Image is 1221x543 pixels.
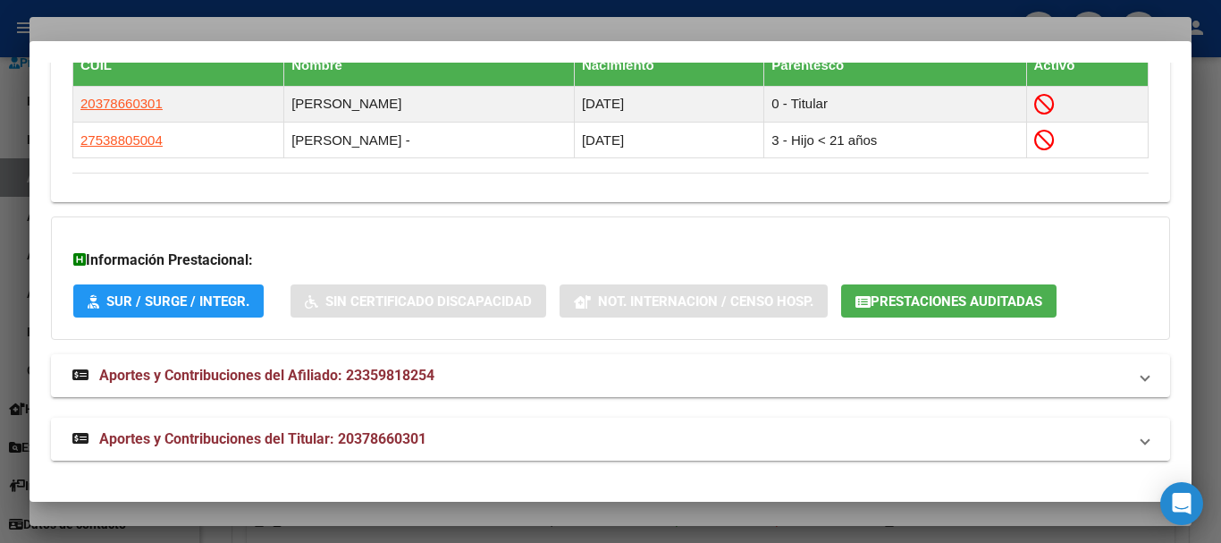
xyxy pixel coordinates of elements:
[1026,44,1149,86] th: Activo
[51,418,1170,461] mat-expansion-panel-header: Aportes y Contribuciones del Titular: 20378660301
[764,44,1026,86] th: Parentesco
[764,123,1026,158] td: 3 - Hijo < 21 años
[51,354,1170,397] mat-expansion-panel-header: Aportes y Contribuciones del Afiliado: 23359818254
[574,123,763,158] td: [DATE]
[80,132,163,148] span: 27538805004
[841,284,1057,318] button: Prestaciones Auditadas
[99,430,426,447] span: Aportes y Contribuciones del Titular: 20378660301
[574,44,763,86] th: Nacimiento
[560,284,828,318] button: Not. Internacion / Censo Hosp.
[574,86,763,122] td: [DATE]
[73,284,264,318] button: SUR / SURGE / INTEGR.
[1160,482,1203,525] div: Open Intercom Messenger
[764,86,1026,122] td: 0 - Titular
[73,44,284,86] th: CUIL
[325,293,532,310] span: Sin Certificado Discapacidad
[291,284,546,318] button: Sin Certificado Discapacidad
[80,96,163,111] span: 20378660301
[106,293,249,310] span: SUR / SURGE / INTEGR.
[598,293,813,310] span: Not. Internacion / Censo Hosp.
[99,367,434,384] span: Aportes y Contribuciones del Afiliado: 23359818254
[284,86,575,122] td: [PERSON_NAME]
[284,123,575,158] td: [PERSON_NAME] -
[871,293,1042,310] span: Prestaciones Auditadas
[73,250,1148,271] h3: Información Prestacional:
[284,44,575,86] th: Nombre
